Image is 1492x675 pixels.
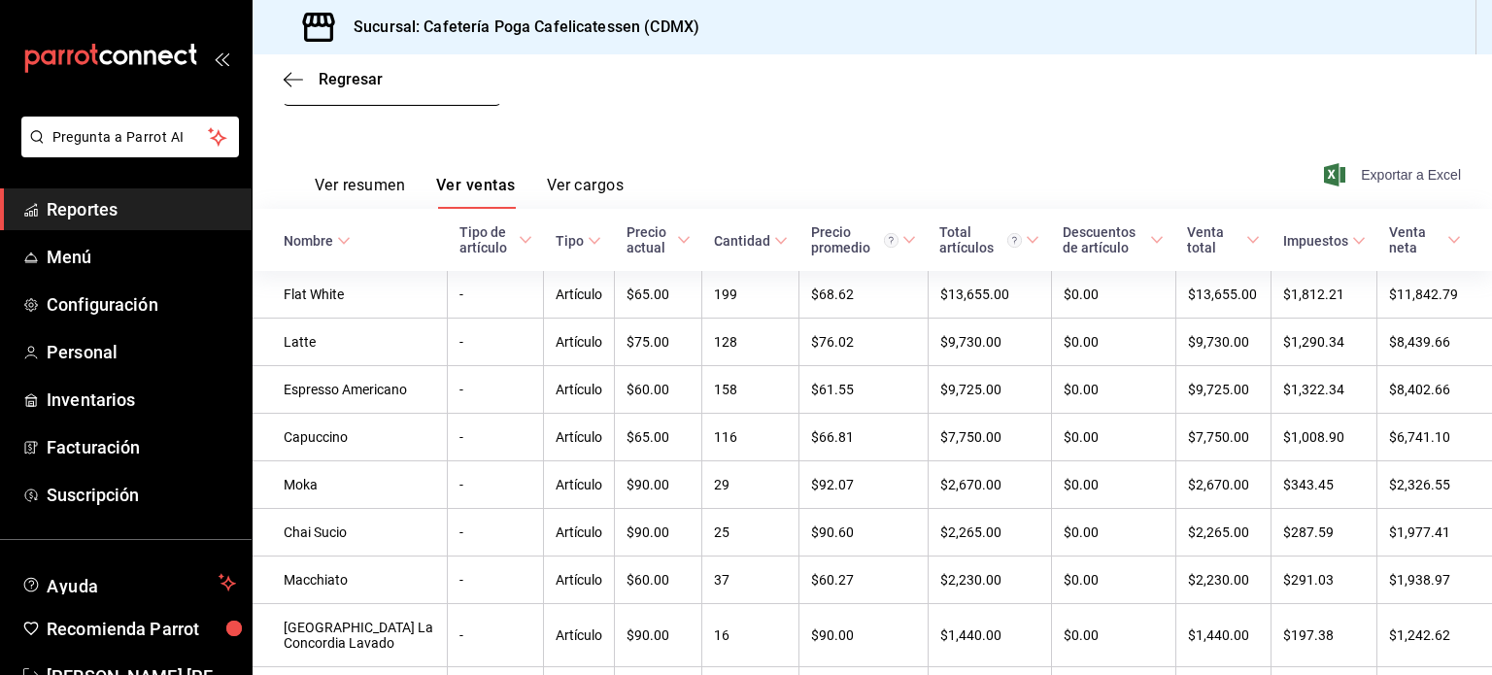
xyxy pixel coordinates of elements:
td: $1,008.90 [1272,414,1377,461]
td: $60.00 [615,557,702,604]
td: $1,242.62 [1377,604,1492,667]
span: Impuestos [1283,233,1366,249]
td: - [448,604,544,667]
td: $76.02 [799,319,929,366]
td: $2,230.00 [928,557,1051,604]
td: $0.00 [1051,461,1175,509]
div: Impuestos [1283,233,1348,249]
td: 128 [702,319,799,366]
button: Regresar [284,70,383,88]
span: Precio promedio [811,224,917,255]
span: Pregunta a Parrot AI [52,127,209,148]
td: Moka [253,461,448,509]
td: $0.00 [1051,319,1175,366]
td: $8,439.66 [1377,319,1492,366]
td: $9,730.00 [928,319,1051,366]
td: $197.38 [1272,604,1377,667]
td: 25 [702,509,799,557]
td: $7,750.00 [1175,414,1272,461]
td: Artículo [544,319,615,366]
span: Venta total [1187,224,1260,255]
td: $8,402.66 [1377,366,1492,414]
td: $65.00 [615,271,702,319]
button: Ver resumen [315,176,405,209]
div: Venta neta [1389,224,1443,255]
td: $68.62 [799,271,929,319]
span: Reportes [47,196,236,222]
button: Ver ventas [436,176,516,209]
td: $1,290.34 [1272,319,1377,366]
td: Artículo [544,414,615,461]
td: $9,725.00 [928,366,1051,414]
span: Total artículos [939,224,1039,255]
td: $0.00 [1051,604,1175,667]
td: Espresso Americano [253,366,448,414]
div: Descuentos de artículo [1063,224,1146,255]
td: $1,440.00 [928,604,1051,667]
span: Precio actual [627,224,691,255]
td: Flat White [253,271,448,319]
div: Venta total [1187,224,1242,255]
td: $343.45 [1272,461,1377,509]
div: Total artículos [939,224,1022,255]
div: Tipo [556,233,584,249]
td: [GEOGRAPHIC_DATA] La Concordia Lavado [253,604,448,667]
td: $0.00 [1051,414,1175,461]
span: Facturación [47,434,236,460]
td: - [448,319,544,366]
td: $11,842.79 [1377,271,1492,319]
td: $13,655.00 [928,271,1051,319]
td: 37 [702,557,799,604]
td: Artículo [544,271,615,319]
td: - [448,461,544,509]
span: Tipo de artículo [459,224,532,255]
td: - [448,557,544,604]
td: 158 [702,366,799,414]
td: - [448,366,544,414]
td: Artículo [544,604,615,667]
td: $90.00 [799,604,929,667]
span: Tipo [556,233,601,249]
td: $60.00 [615,366,702,414]
td: $6,741.10 [1377,414,1492,461]
span: Suscripción [47,482,236,508]
td: 29 [702,461,799,509]
td: $0.00 [1051,557,1175,604]
td: $2,670.00 [1175,461,1272,509]
span: Nombre [284,233,351,249]
span: Recomienda Parrot [47,616,236,642]
td: $291.03 [1272,557,1377,604]
div: Nombre [284,233,333,249]
td: $2,265.00 [1175,509,1272,557]
div: Precio actual [627,224,673,255]
td: $13,655.00 [1175,271,1272,319]
button: Exportar a Excel [1328,163,1461,186]
td: $0.00 [1051,271,1175,319]
td: $1,440.00 [1175,604,1272,667]
td: - [448,271,544,319]
td: - [448,509,544,557]
span: Ayuda [47,571,211,594]
td: Artículo [544,557,615,604]
td: Artículo [544,366,615,414]
td: $9,730.00 [1175,319,1272,366]
td: $2,265.00 [928,509,1051,557]
td: Artículo [544,461,615,509]
span: Inventarios [47,387,236,413]
td: $66.81 [799,414,929,461]
span: Personal [47,339,236,365]
span: Regresar [319,70,383,88]
div: Cantidad [714,233,770,249]
td: Capuccino [253,414,448,461]
span: Cantidad [714,233,788,249]
button: open_drawer_menu [214,51,229,66]
td: $90.60 [799,509,929,557]
td: $2,230.00 [1175,557,1272,604]
td: $2,326.55 [1377,461,1492,509]
td: $65.00 [615,414,702,461]
td: $90.00 [615,509,702,557]
svg: Precio promedio = Total artículos / cantidad [884,233,899,248]
td: $61.55 [799,366,929,414]
td: $90.00 [615,604,702,667]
